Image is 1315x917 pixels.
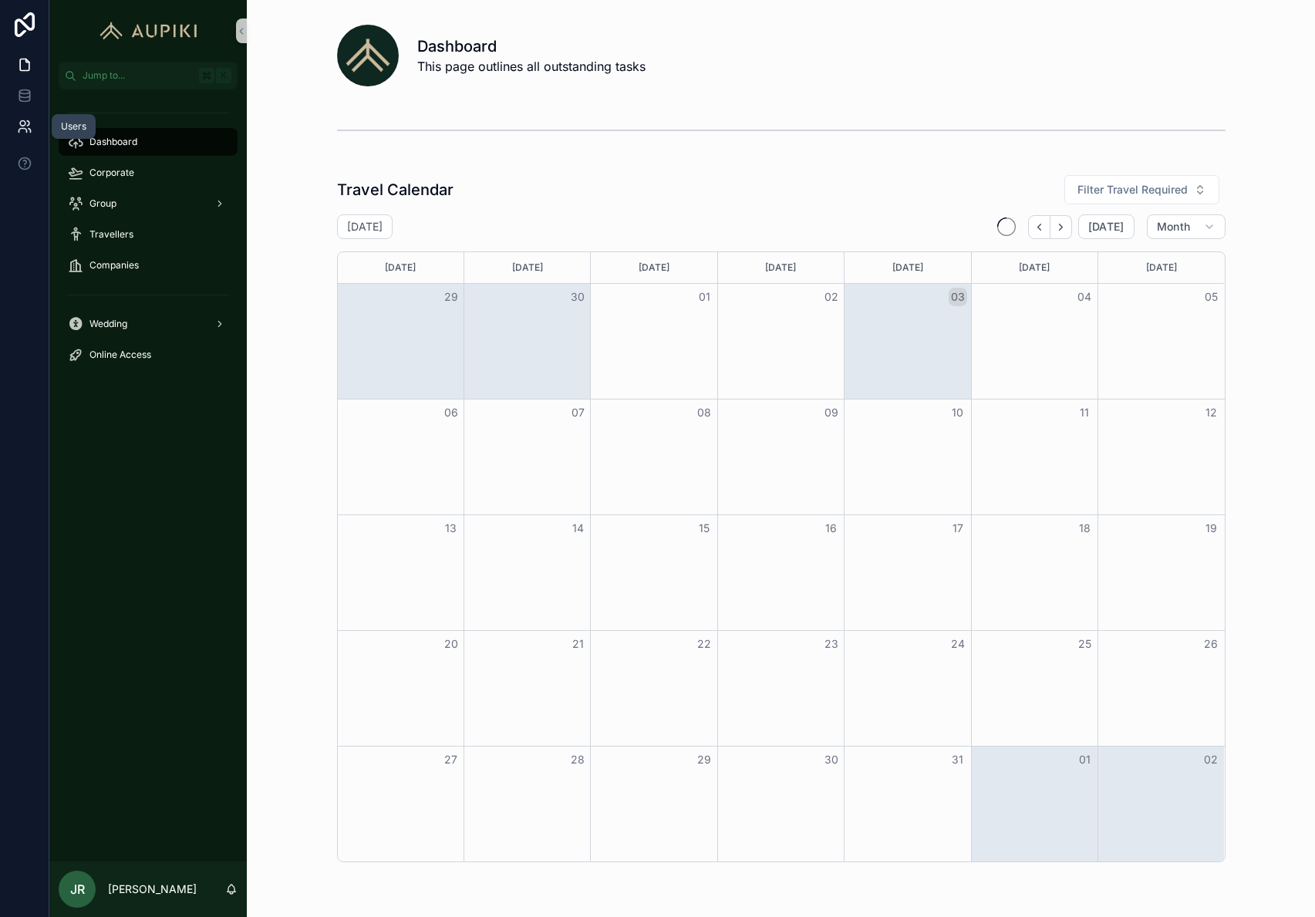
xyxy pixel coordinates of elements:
[59,310,238,338] a: Wedding
[217,69,230,82] span: K
[59,221,238,248] a: Travellers
[61,120,86,133] div: Users
[337,251,1226,862] div: Month View
[822,288,841,306] button: 02
[720,252,841,283] div: [DATE]
[568,403,587,422] button: 07
[89,197,116,210] span: Group
[568,288,587,306] button: 30
[467,252,588,283] div: [DATE]
[1075,750,1094,769] button: 01
[1050,215,1072,239] button: Next
[89,349,151,361] span: Online Access
[70,880,85,898] span: JR
[417,57,646,76] span: This page outlines all outstanding tasks
[593,252,714,283] div: [DATE]
[695,403,713,422] button: 08
[949,403,967,422] button: 10
[568,519,587,538] button: 14
[949,288,967,306] button: 03
[1077,182,1188,197] span: Filter Travel Required
[949,519,967,538] button: 17
[1101,252,1222,283] div: [DATE]
[337,179,454,201] h1: Travel Calendar
[59,251,238,279] a: Companies
[695,750,713,769] button: 29
[89,259,139,271] span: Companies
[1078,214,1135,239] button: [DATE]
[89,136,137,148] span: Dashboard
[442,403,460,422] button: 06
[442,288,460,306] button: 29
[1064,175,1219,204] button: Select Button
[1075,288,1094,306] button: 04
[59,159,238,187] a: Corporate
[59,62,238,89] button: Jump to...K
[1202,403,1220,422] button: 12
[417,35,646,57] h1: Dashboard
[822,635,841,653] button: 23
[49,89,247,389] div: scrollable content
[89,228,133,241] span: Travellers
[1075,403,1094,422] button: 11
[847,252,968,283] div: [DATE]
[83,69,193,82] span: Jump to...
[949,635,967,653] button: 24
[974,252,1095,283] div: [DATE]
[1028,215,1050,239] button: Back
[822,750,841,769] button: 30
[442,519,460,538] button: 13
[695,288,713,306] button: 01
[340,252,461,283] div: [DATE]
[59,128,238,156] a: Dashboard
[822,519,841,538] button: 16
[1202,635,1220,653] button: 26
[108,882,197,897] p: [PERSON_NAME]
[1147,214,1226,239] button: Month
[822,403,841,422] button: 09
[695,519,713,538] button: 15
[89,318,127,330] span: Wedding
[568,750,587,769] button: 28
[1202,750,1220,769] button: 02
[1075,519,1094,538] button: 18
[442,635,460,653] button: 20
[59,341,238,369] a: Online Access
[1202,519,1220,538] button: 19
[1088,220,1124,234] span: [DATE]
[59,190,238,217] a: Group
[1075,635,1094,653] button: 25
[949,750,967,769] button: 31
[93,19,204,43] img: App logo
[1157,220,1191,234] span: Month
[1202,288,1220,306] button: 05
[695,635,713,653] button: 22
[442,750,460,769] button: 27
[347,219,383,234] h2: [DATE]
[89,167,134,179] span: Corporate
[568,635,587,653] button: 21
